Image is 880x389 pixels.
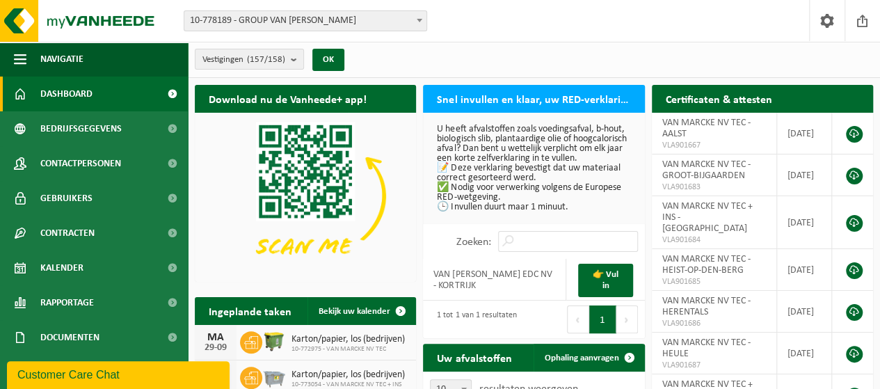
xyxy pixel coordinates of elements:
span: VLA901683 [662,182,766,193]
h2: Snel invullen en klaar, uw RED-verklaring voor 2025 [423,85,644,112]
label: Zoeken: [456,237,491,248]
div: 1 tot 1 van 1 resultaten [430,304,516,335]
span: VAN MARCKE NV TEC - HEIST-OP-DEN-BERG [662,254,751,276]
img: WB-1100-HPE-GN-51 [262,329,286,353]
img: Download de VHEPlus App [195,113,416,279]
td: [DATE] [777,291,832,333]
div: MA [202,332,230,343]
h2: Certificaten & attesten [652,85,786,112]
button: OK [312,49,344,71]
span: Contactpersonen [40,146,121,181]
span: VLA901685 [662,276,766,287]
button: 1 [589,305,616,333]
span: 10-778189 - GROUP VAN MARCKE [184,10,427,31]
img: WB-2500-GAL-GY-04 [262,365,286,388]
span: VAN MARCKE NV TEC - GROOT-BIJGAARDEN [662,159,751,181]
a: 👉 Vul in [578,264,633,297]
span: Bedrijfsgegevens [40,111,122,146]
span: Karton/papier, los (bedrijven) [291,370,405,381]
td: [DATE] [777,333,832,374]
p: U heeft afvalstoffen zoals voedingsafval, b-hout, biologisch slib, plantaardige olie of hoogcalor... [437,125,630,212]
span: Rapportage [40,285,94,320]
button: Previous [567,305,589,333]
div: 29-09 [202,343,230,353]
span: Navigatie [40,42,83,77]
td: [DATE] [777,196,832,249]
span: VAN MARCKE NV TEC - HERENTALS [662,296,751,317]
span: Karton/papier, los (bedrijven) [291,334,405,345]
span: Dashboard [40,77,93,111]
a: Bekijk uw kalender [307,297,415,325]
span: Gebruikers [40,181,93,216]
td: [DATE] [777,154,832,196]
iframe: chat widget [7,358,232,389]
span: Bekijk uw kalender [319,307,390,316]
span: Ophaling aanvragen [545,354,619,363]
span: 10-778189 - GROUP VAN MARCKE [184,11,426,31]
span: VLA901684 [662,235,766,246]
span: VAN MARCKE NV TEC - HEULE [662,338,751,359]
span: VLA901687 [662,360,766,371]
span: VAN MARCKE NV TEC - AALST [662,118,751,139]
a: Ophaling aanvragen [534,344,643,372]
button: Next [616,305,638,333]
span: VLA901667 [662,140,766,151]
td: VAN [PERSON_NAME] EDC NV - KORTRIJK [423,259,566,301]
span: Contracten [40,216,95,251]
span: Kalender [40,251,83,285]
span: Vestigingen [202,49,285,70]
button: Vestigingen(157/158) [195,49,304,70]
td: [DATE] [777,113,832,154]
h2: Uw afvalstoffen [423,344,525,371]
span: Documenten [40,320,99,355]
count: (157/158) [247,55,285,64]
span: VLA901686 [662,318,766,329]
h2: Download nu de Vanheede+ app! [195,85,381,112]
span: 10-772975 - VAN MARCKE NV TEC [291,345,405,354]
span: VAN MARCKE NV TEC + INS - [GEOGRAPHIC_DATA] [662,201,753,234]
td: [DATE] [777,249,832,291]
span: 10-773054 - VAN MARCKE NV TEC + INS [291,381,405,389]
h2: Ingeplande taken [195,297,305,324]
